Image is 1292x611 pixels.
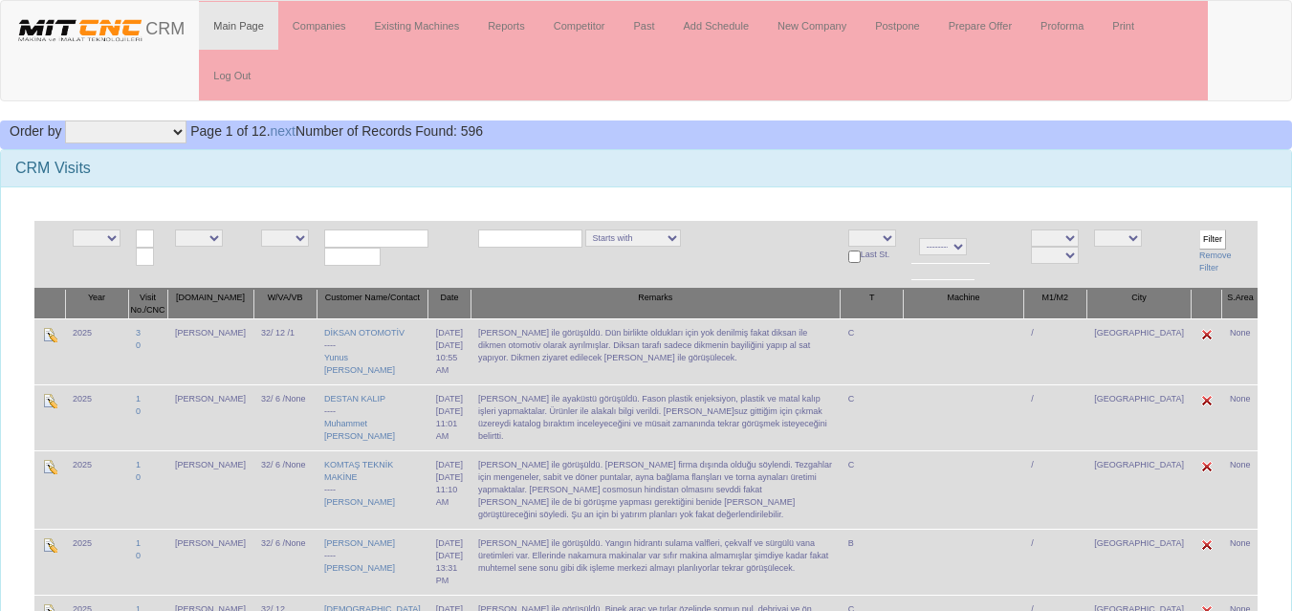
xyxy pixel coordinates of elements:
td: [PERSON_NAME] ile görüşüldü. Yangın hidrantı sulama valfleri, çekvalf ve sürgülü vana üretimleri ... [471,529,841,595]
td: / [1023,384,1086,450]
a: Reports [473,2,539,50]
div: [DATE] 13:31 PM [436,550,463,587]
a: Log Out [199,52,265,99]
td: ---- [317,318,428,384]
th: S.Area [1222,289,1259,319]
a: 1 [136,460,141,469]
th: [DOMAIN_NAME] [167,289,253,319]
td: / [1023,318,1086,384]
a: [PERSON_NAME] [324,538,395,548]
a: Prepare Offer [934,2,1026,50]
a: Proforma [1026,2,1098,50]
a: Existing Machines [361,2,474,50]
th: Customer Name/Contact [317,289,428,319]
td: [GEOGRAPHIC_DATA] [1086,318,1192,384]
div: [DATE] 11:10 AM [436,471,463,509]
a: Add Schedule [669,2,764,50]
td: None [1222,318,1259,384]
td: C [841,384,904,450]
td: Last St. [841,221,904,289]
a: 3 [136,328,141,338]
td: ---- [317,529,428,595]
td: C [841,450,904,529]
td: [GEOGRAPHIC_DATA] [1086,529,1192,595]
a: 0 [136,340,141,350]
td: None [1222,529,1259,595]
th: M1/M2 [1023,289,1086,319]
a: Print [1098,2,1149,50]
td: [DATE] [428,450,471,529]
a: 0 [136,472,141,482]
th: T [841,289,904,319]
td: [PERSON_NAME] ile görüşüldü. Dün birlikte oldukları için yok denilmiş fakat diksan ile dikmen oto... [471,318,841,384]
img: Edit [42,537,57,553]
a: KOMTAŞ TEKNİK MAKİNE [324,460,393,482]
img: Edit [42,393,57,408]
th: Visit No./CNC [128,289,167,319]
td: [PERSON_NAME] ile ayaküstü görüşüldü. Fason plastik enjeksiyon, plastik ve matal kalıp işleri yap... [471,384,841,450]
h3: CRM Visits [15,160,1277,177]
td: 32/ 12 /1 [253,318,317,384]
a: next [271,123,296,139]
td: [DATE] [428,384,471,450]
td: ---- [317,384,428,450]
td: 2025 [65,318,128,384]
td: [GEOGRAPHIC_DATA] [1086,450,1192,529]
td: C [841,318,904,384]
input: Filter [1199,229,1226,250]
td: 2025 [65,384,128,450]
span: Page 1 of 12. [190,123,270,139]
div: [DATE] 11:01 AM [436,405,463,443]
td: / [1023,450,1086,529]
td: None [1222,450,1259,529]
img: Edit [1199,393,1215,408]
th: Date [428,289,471,319]
img: Edit [1199,537,1215,553]
td: 32/ 6 /None [253,529,317,595]
a: 0 [136,551,141,560]
img: Edit [42,327,57,342]
a: Postpone [861,2,933,50]
td: [PERSON_NAME] [167,384,253,450]
a: 1 [136,538,141,548]
a: Competitor [539,2,620,50]
td: 32/ 6 /None [253,450,317,529]
td: [PERSON_NAME] [167,318,253,384]
a: Remove Filter [1199,251,1232,273]
a: [PERSON_NAME] [324,497,395,507]
td: 2025 [65,450,128,529]
th: City [1086,289,1192,319]
img: header.png [15,15,145,44]
td: ---- [317,450,428,529]
a: Past [619,2,668,50]
td: [DATE] [428,318,471,384]
img: Edit [1199,459,1215,474]
td: / [1023,529,1086,595]
a: [PERSON_NAME] [324,563,395,573]
a: New Company [763,2,861,50]
a: Companies [278,2,361,50]
td: None [1222,384,1259,450]
td: [GEOGRAPHIC_DATA] [1086,384,1192,450]
a: Muhammet [PERSON_NAME] [324,419,395,441]
td: [PERSON_NAME] [167,529,253,595]
a: DESTAN KALIP [324,394,385,404]
a: Yunus [PERSON_NAME] [324,353,395,375]
img: Edit [42,459,57,474]
div: [DATE] 10:55 AM [436,339,463,377]
a: DİKSAN OTOMOTİV [324,328,405,338]
th: W/VA/VB [253,289,317,319]
th: Year [65,289,128,319]
td: [PERSON_NAME] ile görüşüldü. [PERSON_NAME] firma dışında olduğu söylendi. Tezgahlar için mengenel... [471,450,841,529]
a: 1 [136,394,141,404]
th: Machine [904,289,1024,319]
a: CRM [1,1,199,49]
th: Remarks [471,289,841,319]
a: Main Page [199,2,278,50]
td: [PERSON_NAME] [167,450,253,529]
img: Edit [1199,327,1215,342]
td: 2025 [65,529,128,595]
span: Number of Records Found: 596 [190,123,483,139]
td: B [841,529,904,595]
td: 32/ 6 /None [253,384,317,450]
